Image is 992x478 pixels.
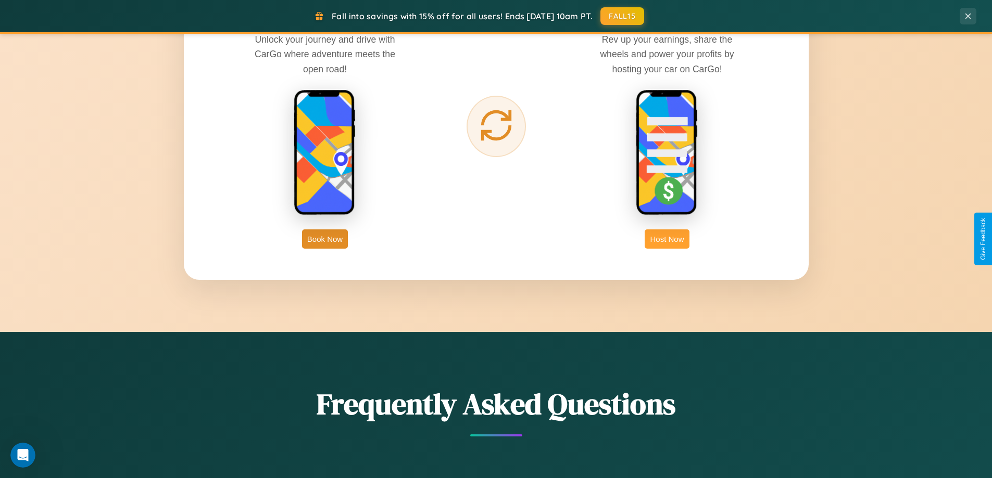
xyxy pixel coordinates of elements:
h2: Frequently Asked Questions [184,384,809,424]
p: Rev up your earnings, share the wheels and power your profits by hosting your car on CarGo! [589,32,745,76]
button: FALL15 [600,7,644,25]
img: rent phone [294,89,356,216]
div: Give Feedback [980,218,987,260]
button: Host Now [645,229,689,249]
button: Book Now [302,229,348,249]
iframe: Intercom live chat [10,443,35,468]
img: host phone [636,89,698,216]
span: Fall into savings with 15% off for all users! Ends [DATE] 10am PT. [332,11,593,21]
p: Unlock your journey and drive with CarGo where adventure meets the open road! [247,32,403,76]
